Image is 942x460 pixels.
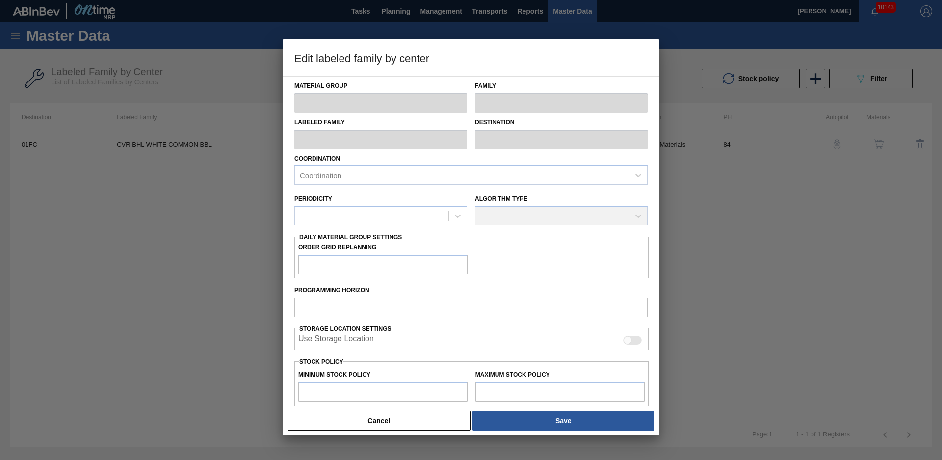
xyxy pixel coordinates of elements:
[475,79,648,93] label: Family
[475,195,527,202] label: Algorithm Type
[299,358,343,365] label: Stock Policy
[294,283,648,298] label: Programming Horizon
[472,411,654,431] button: Save
[283,39,659,77] h3: Edit labeled family by center
[475,371,550,378] label: Maximum Stock Policy
[288,411,471,431] button: Cancel
[299,325,392,332] span: Storage Location Settings
[294,79,467,93] label: Material Group
[294,195,332,202] label: Periodicity
[298,371,370,378] label: Minimum Stock Policy
[298,241,468,255] label: Order Grid Replanning
[299,234,402,241] span: Daily Material Group Settings
[298,334,374,346] label: When enabled, the system will display stocks from different storage locations.
[475,115,648,130] label: Destination
[294,155,340,162] label: Coordination
[300,171,341,180] div: Coordination
[294,115,467,130] label: Labeled Family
